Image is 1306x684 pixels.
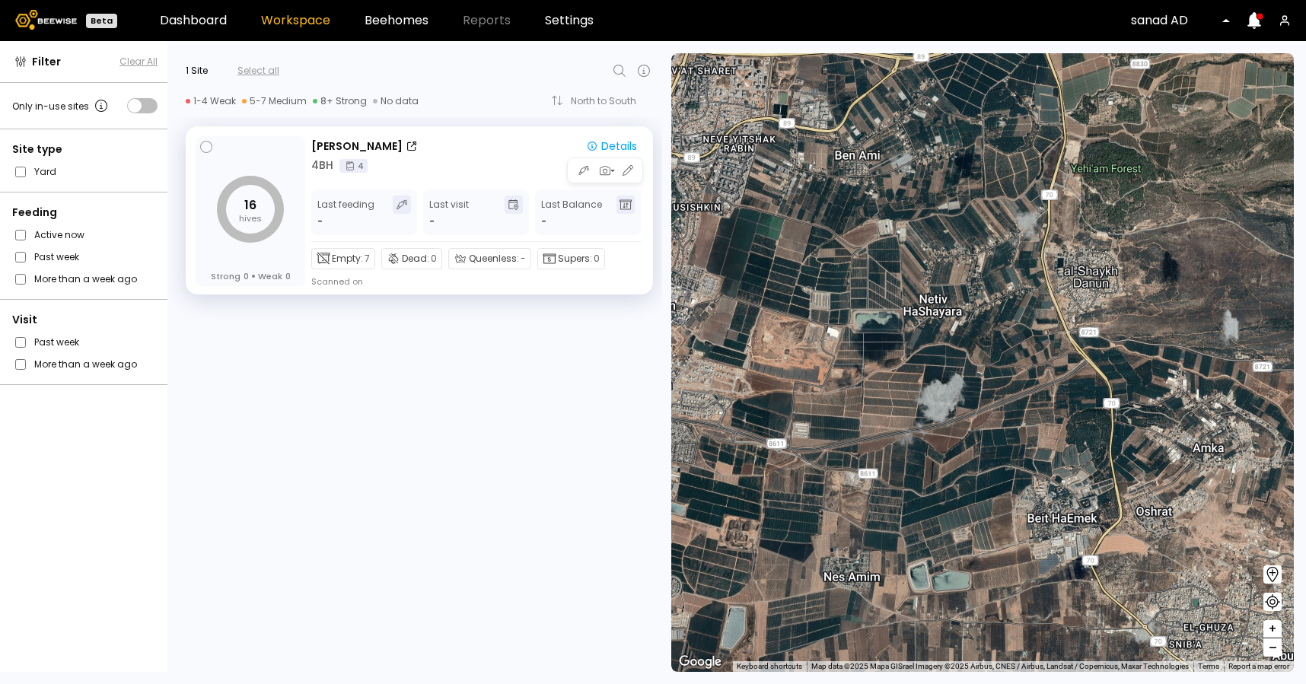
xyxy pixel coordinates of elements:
a: Beehomes [365,14,428,27]
a: Workspace [261,14,330,27]
div: Supers: [537,248,605,269]
span: 0 [244,271,249,282]
button: Keyboard shortcuts [737,661,802,672]
div: Last feeding [317,196,374,229]
div: Scanned on [311,275,363,288]
span: Map data ©2025 Mapa GISrael Imagery ©2025 Airbus, CNES / Airbus, Landsat / Copernicus, Maxar Tech... [811,662,1189,670]
div: Feeding [12,205,158,221]
span: + [1268,619,1277,638]
div: - [429,214,435,229]
a: Dashboard [160,14,227,27]
span: 0 [431,252,437,266]
div: [PERSON_NAME] [311,138,403,154]
div: Last Balance [541,196,602,229]
div: Only in-use sites [12,97,110,115]
span: - [521,252,526,266]
button: – [1263,638,1282,657]
div: Strong Weak [211,271,291,282]
div: No data [373,95,419,107]
div: 4 BH [311,157,333,173]
div: Site type [12,142,158,157]
label: Yard [34,164,56,180]
span: - [541,214,546,229]
a: Open this area in Google Maps (opens a new window) [675,652,725,672]
img: Beewise logo [15,10,77,30]
span: 0 [594,252,600,266]
div: 1 Site [186,64,208,78]
tspan: 16 [244,196,256,214]
div: Visit [12,312,158,328]
label: Past week [34,249,79,265]
label: More than a week ago [34,271,137,287]
div: 4 [339,159,368,173]
button: Clear All [119,55,158,68]
label: Past week [34,334,79,350]
label: More than a week ago [34,356,137,372]
span: – [1269,638,1277,657]
div: - [317,214,324,229]
div: 5-7 Medium [242,95,307,107]
tspan: hives [239,212,262,224]
span: 7 [365,252,370,266]
div: 8+ Strong [313,95,367,107]
div: Select all [237,64,279,78]
button: Details [580,138,643,154]
a: Terms (opens in new tab) [1198,662,1219,670]
img: Google [675,652,725,672]
div: 1-4 Weak [186,95,236,107]
span: Filter [32,54,61,70]
div: Queenless: [448,248,531,269]
div: Dead: [381,248,442,269]
button: + [1263,620,1282,638]
div: Beta [86,14,117,28]
div: Last visit [429,196,469,229]
span: 0 [285,271,291,282]
a: Report a map error [1228,662,1289,670]
a: Settings [545,14,594,27]
div: Details [586,139,637,153]
div: Empty: [311,248,375,269]
span: Reports [463,14,511,27]
label: Active now [34,227,84,243]
div: North to South [571,97,647,106]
